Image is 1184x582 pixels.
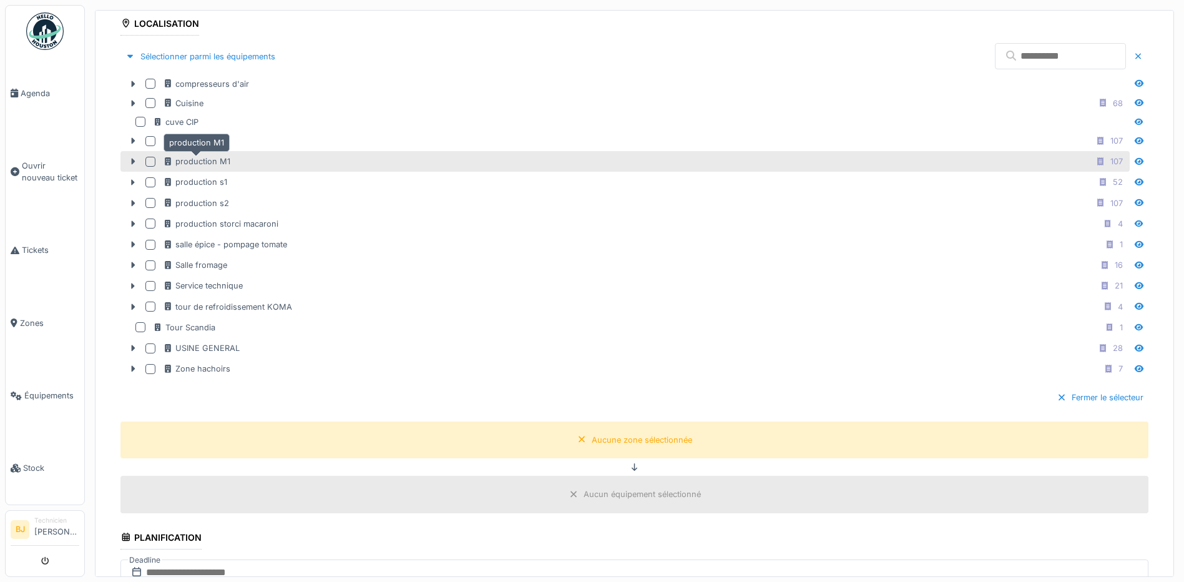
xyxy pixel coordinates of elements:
div: 68 [1113,97,1123,109]
span: Agenda [21,87,79,99]
div: 28 [1113,342,1123,354]
a: BJ Technicien[PERSON_NAME] [11,516,79,546]
div: Aucun équipement sélectionné [584,488,701,500]
div: 4 [1118,301,1123,313]
div: USINE GENERAL [163,342,240,354]
div: production M1 [163,155,230,167]
div: 7 [1118,363,1123,375]
div: 1 [1120,322,1123,333]
div: production M1 [164,134,230,152]
div: 4 [1118,218,1123,230]
a: Agenda [6,57,84,129]
a: Zones [6,287,84,359]
div: Technicien [34,516,79,525]
div: Zone hachoirs [163,363,230,375]
div: 107 [1110,155,1123,167]
label: Deadline [128,553,162,567]
span: Zones [20,317,79,329]
a: Tickets [6,214,84,287]
div: compresseurs d'air [163,78,249,90]
a: Ouvrir nouveau ticket [6,129,84,214]
div: Localisation [120,14,199,36]
a: Stock [6,432,84,505]
div: salle épice - pompage tomate [163,239,287,250]
div: Emballage [163,135,214,147]
div: 107 [1110,135,1123,147]
span: Équipements [24,390,79,402]
div: Fermer le sélecteur [1052,389,1148,406]
div: Aucune zone sélectionnée [592,434,692,446]
span: Tickets [22,244,79,256]
span: Stock [23,462,79,474]
li: [PERSON_NAME] [34,516,79,543]
div: 107 [1110,197,1123,209]
div: Tour Scandia [153,322,215,333]
div: Service technique [163,280,243,292]
img: Badge_color-CXgf-gQk.svg [26,12,64,50]
div: Sélectionner parmi les équipements [120,48,280,65]
div: Salle fromage [163,259,227,271]
li: BJ [11,520,29,539]
span: Ouvrir nouveau ticket [22,160,79,184]
div: production s1 [163,176,227,188]
div: 16 [1115,259,1123,271]
div: Cuisine [163,97,203,109]
div: 21 [1115,280,1123,292]
div: cuve CIP [153,116,198,128]
a: Équipements [6,360,84,432]
div: production s2 [163,197,229,209]
div: production storci macaroni [163,218,278,230]
div: 52 [1113,176,1123,188]
div: 1 [1120,239,1123,250]
div: tour de refroidissement KOMA [163,301,292,313]
div: Planification [120,528,202,550]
